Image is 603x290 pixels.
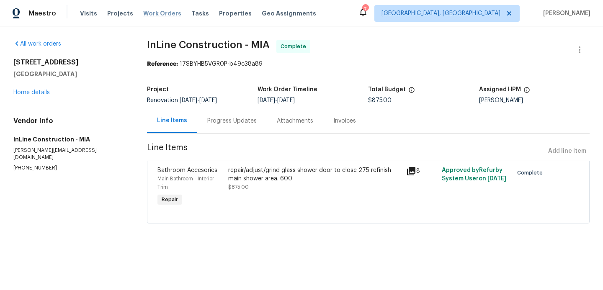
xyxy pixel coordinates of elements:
[479,87,521,92] h5: Assigned HPM
[147,87,169,92] h5: Project
[13,135,127,144] h5: InLine Construction - MIA
[147,60,590,68] div: 17SBYHB5VGR0P-b49c38a89
[228,166,401,183] div: repair/adjust/grind glass shower door to close 275 refinish main shower area. 600
[143,9,181,18] span: Work Orders
[147,144,545,159] span: Line Items
[277,98,295,103] span: [DATE]
[13,41,61,47] a: All work orders
[158,195,181,204] span: Repair
[13,58,127,67] h2: [STREET_ADDRESS]
[147,61,178,67] b: Reference:
[376,10,404,27] button: Close
[13,147,127,161] p: [PERSON_NAME][EMAIL_ADDRESS][DOMAIN_NAME]
[207,117,257,125] div: Progress Updates
[80,9,97,18] span: Visits
[28,9,56,18] span: Maestro
[258,98,295,103] span: -
[197,8,376,34] span: Feedback submitted. Thank you, your feedback is valuable for Opendoor to manage & train trade par...
[487,176,506,182] span: [DATE]
[523,87,530,98] span: The hpm assigned to this work order.
[147,40,270,50] span: InLine Construction - MIA
[258,98,275,103] span: [DATE]
[157,167,217,173] span: Bathroom Accesories
[381,9,500,18] span: [GEOGRAPHIC_DATA], [GEOGRAPHIC_DATA]
[228,185,249,190] span: $875.00
[191,10,209,16] span: Tasks
[368,98,392,103] span: $875.00
[13,90,50,95] a: Home details
[157,176,214,190] span: Main Bathroom - Interior Trim
[479,98,590,103] div: [PERSON_NAME]
[362,5,368,13] div: 7
[442,167,506,182] span: Approved by Refurby System User on
[281,42,309,51] span: Complete
[258,87,317,92] h5: Work Order Timeline
[13,164,127,172] p: [PHONE_NUMBER]
[147,98,217,103] span: Renovation
[199,98,217,103] span: [DATE]
[517,169,546,177] span: Complete
[107,9,133,18] span: Projects
[180,98,217,103] span: -
[277,117,313,125] div: Attachments
[368,87,406,92] h5: Total Budget
[13,70,127,78] h5: [GEOGRAPHIC_DATA]
[333,117,356,125] div: Invoices
[13,117,127,125] h4: Vendor Info
[157,116,187,125] div: Line Items
[180,98,197,103] span: [DATE]
[408,87,415,98] span: The total cost of line items that have been proposed by Opendoor. This sum includes line items th...
[406,166,437,176] div: 8
[540,9,590,18] span: [PERSON_NAME]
